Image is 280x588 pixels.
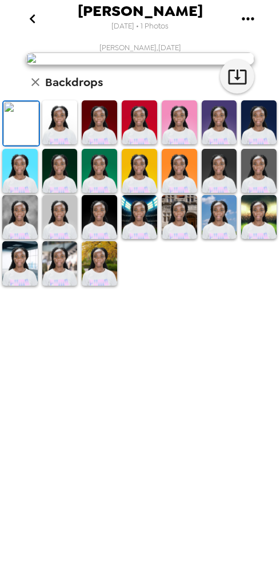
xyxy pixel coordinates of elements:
img: Original [3,102,39,145]
span: [PERSON_NAME] , [DATE] [99,43,181,52]
img: user [26,52,254,65]
span: [DATE] • 1 Photos [111,19,169,34]
h6: Backdrops [45,73,103,91]
span: [PERSON_NAME] [78,3,203,19]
